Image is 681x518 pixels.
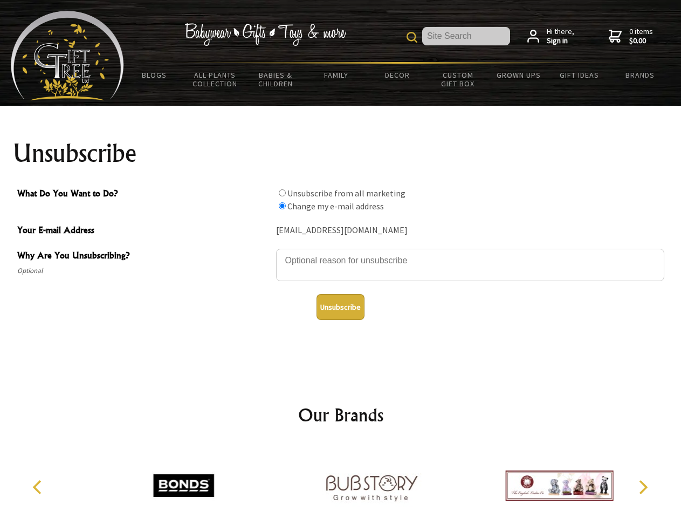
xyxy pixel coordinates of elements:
img: product search [407,32,417,43]
a: Babies & Children [245,64,306,95]
label: Unsubscribe from all marketing [287,188,405,199]
img: Babywear - Gifts - Toys & more [184,23,346,46]
textarea: Why Are You Unsubscribing? [276,249,664,281]
a: Hi there,Sign in [527,27,574,46]
a: BLOGS [124,64,185,86]
a: Family [306,64,367,86]
div: [EMAIL_ADDRESS][DOMAIN_NAME] [276,222,664,239]
input: What Do You Want to Do? [279,189,286,196]
a: All Plants Collection [185,64,246,95]
h2: Our Brands [22,402,660,428]
h1: Unsubscribe [13,140,669,166]
span: Optional [17,264,271,277]
button: Previous [27,475,51,499]
span: Why Are You Unsubscribing? [17,249,271,264]
span: Hi there, [547,27,574,46]
span: What Do You Want to Do? [17,187,271,202]
img: Babyware - Gifts - Toys and more... [11,11,124,100]
a: Grown Ups [488,64,549,86]
span: 0 items [629,26,653,46]
label: Change my e-mail address [287,201,384,212]
a: 0 items$0.00 [609,27,653,46]
input: Site Search [422,27,510,45]
a: Decor [367,64,428,86]
a: Gift Ideas [549,64,610,86]
strong: Sign in [547,36,574,46]
button: Unsubscribe [317,294,364,320]
button: Next [631,475,655,499]
a: Brands [610,64,671,86]
span: Your E-mail Address [17,223,271,239]
input: What Do You Want to Do? [279,202,286,209]
strong: $0.00 [629,36,653,46]
a: Custom Gift Box [428,64,489,95]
